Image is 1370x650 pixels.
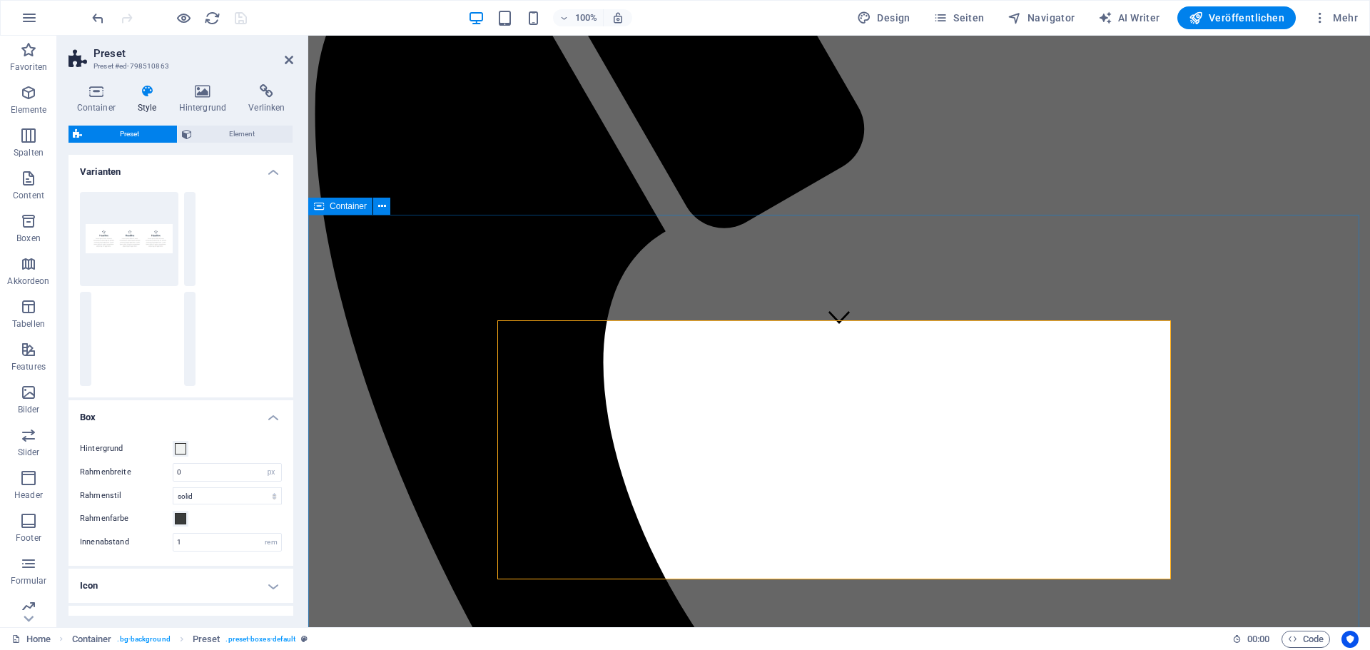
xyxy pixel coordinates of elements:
span: Klick zum Auswählen. Doppelklick zum Bearbeiten [193,631,220,648]
span: Veröffentlichen [1189,11,1284,25]
label: Rahmenstil [80,487,173,504]
p: Favoriten [10,61,47,73]
span: Navigator [1008,11,1075,25]
h4: Varianten [68,155,293,181]
a: Klick, um Auswahl aufzuheben. Doppelklick öffnet Seitenverwaltung [11,631,51,648]
i: Bei Größenänderung Zoomstufe automatisch an das gewählte Gerät anpassen. [612,11,624,24]
button: Veröffentlichen [1177,6,1296,29]
h2: Preset [93,47,293,60]
button: Preset [68,126,177,143]
button: AI Writer [1092,6,1166,29]
span: Seiten [933,11,985,25]
p: Tabellen [12,318,45,330]
p: Bilder [18,404,40,415]
p: Footer [16,532,41,544]
label: Innenabstand [80,538,173,546]
h4: Hintergrund [171,84,240,114]
button: Navigator [1002,6,1081,29]
button: Seiten [928,6,990,29]
span: . bg-background [117,631,170,648]
p: Akkordeon [7,275,49,287]
label: Hintergrund [80,440,173,457]
label: Rahmenbreite [80,468,173,476]
span: : [1257,634,1259,644]
h4: Container [68,84,129,114]
p: Spalten [14,147,44,158]
span: Mehr [1313,11,1358,25]
h4: Style [129,84,171,114]
button: Code [1282,631,1330,648]
span: Preset [86,126,173,143]
span: Element [196,126,289,143]
h4: Icon [68,569,293,603]
span: Klick zum Auswählen. Doppelklick zum Bearbeiten [72,631,112,648]
h4: Spalten [68,606,293,640]
h6: Session-Zeit [1232,631,1270,648]
button: undo [89,9,106,26]
button: 100% [553,9,604,26]
i: Rückgängig: Text ändern (Strg+Z) [90,10,106,26]
div: rem [261,534,281,551]
span: Design [857,11,910,25]
h3: Preset #ed-798510863 [93,60,265,73]
button: reload [203,9,220,26]
p: Header [14,489,43,501]
nav: breadcrumb [72,631,308,648]
h4: Verlinken [240,84,293,114]
i: Dieses Element ist ein anpassbares Preset [301,635,308,643]
label: Rahmenfarbe [80,510,173,527]
button: Design [851,6,916,29]
i: Seite neu laden [204,10,220,26]
span: Code [1288,631,1324,648]
button: Usercentrics [1341,631,1359,648]
span: 00 00 [1247,631,1269,648]
button: Element [178,126,293,143]
h4: Box [68,400,293,426]
p: Content [13,190,44,201]
span: AI Writer [1098,11,1160,25]
p: Elemente [11,104,47,116]
p: Boxen [16,233,41,244]
h6: 100% [574,9,597,26]
button: Mehr [1307,6,1364,29]
p: Slider [18,447,40,458]
p: Features [11,361,46,372]
p: Formular [11,575,47,586]
span: . preset-boxes-default [225,631,295,648]
span: Container [330,202,367,210]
